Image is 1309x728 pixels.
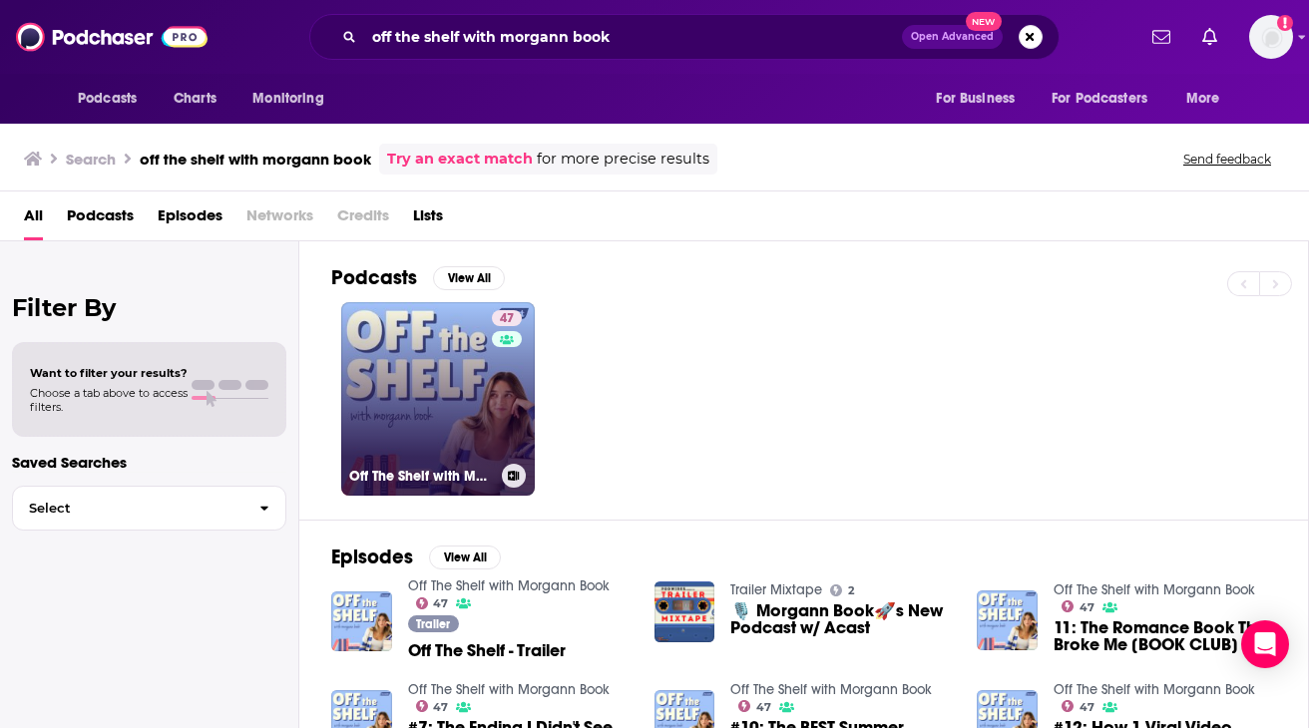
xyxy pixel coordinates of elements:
[1062,700,1094,712] a: 47
[331,545,413,569] h2: Episodes
[416,700,449,712] a: 47
[1249,15,1293,59] img: User Profile
[331,265,417,290] h2: Podcasts
[30,386,188,414] span: Choose a tab above to access filters.
[12,453,286,472] p: Saved Searches
[911,32,994,42] span: Open Advanced
[1277,15,1293,31] svg: Add a profile image
[158,199,222,240] a: Episodes
[331,591,392,652] img: Off The Shelf - Trailer
[364,21,902,53] input: Search podcasts, credits, & more...
[416,597,449,609] a: 47
[246,199,313,240] span: Networks
[67,199,134,240] a: Podcasts
[756,703,771,712] span: 47
[1080,603,1094,612] span: 47
[1249,15,1293,59] button: Show profile menu
[140,150,371,169] h3: off the shelf with morgann book
[24,199,43,240] a: All
[331,265,505,290] a: PodcastsView All
[433,703,448,712] span: 47
[492,310,522,326] a: 47
[902,25,1003,49] button: Open AdvancedNew
[413,199,443,240] a: Lists
[13,502,243,515] span: Select
[1080,703,1094,712] span: 47
[349,468,494,485] h3: Off The Shelf with Morgann Book
[12,486,286,531] button: Select
[331,545,501,569] a: EpisodesView All
[429,546,501,569] button: View All
[408,577,610,594] a: Off The Shelf with Morgann Book
[848,586,854,595] span: 2
[977,590,1038,651] img: 11: The Romance Book That Broke Me [BOOK CLUB]
[1054,681,1255,698] a: Off The Shelf with Morgann Book
[408,681,610,698] a: Off The Shelf with Morgann Book
[1039,80,1176,118] button: open menu
[30,366,188,380] span: Want to filter your results?
[387,148,533,171] a: Try an exact match
[416,618,450,630] span: Trailer
[66,150,116,169] h3: Search
[830,584,854,596] a: 2
[16,18,208,56] img: Podchaser - Follow, Share and Rate Podcasts
[1241,620,1289,668] div: Open Intercom Messenger
[730,581,822,598] a: Trailer Mixtape
[433,266,505,290] button: View All
[252,85,323,113] span: Monitoring
[966,12,1002,31] span: New
[12,293,286,322] h2: Filter By
[738,700,771,712] a: 47
[1172,80,1245,118] button: open menu
[730,681,932,698] a: Off The Shelf with Morgann Book
[1194,20,1225,54] a: Show notifications dropdown
[78,85,137,113] span: Podcasts
[1062,600,1094,612] a: 47
[1177,151,1277,168] button: Send feedback
[238,80,349,118] button: open menu
[1144,20,1178,54] a: Show notifications dropdown
[1052,85,1147,113] span: For Podcasters
[408,642,566,659] a: Off The Shelf - Trailer
[654,581,715,642] img: 🎙️ Morgann Book🚀s New Podcast w/ Acast
[537,148,709,171] span: for more precise results
[730,602,953,636] a: 🎙️ Morgann Book🚀s New Podcast w/ Acast
[500,309,514,329] span: 47
[161,80,228,118] a: Charts
[174,85,217,113] span: Charts
[1249,15,1293,59] span: Logged in as BKusilek
[337,199,389,240] span: Credits
[1054,619,1276,653] a: 11: The Romance Book That Broke Me [BOOK CLUB]
[922,80,1040,118] button: open menu
[341,302,535,496] a: 47Off The Shelf with Morgann Book
[309,14,1060,60] div: Search podcasts, credits, & more...
[1186,85,1220,113] span: More
[433,599,448,608] span: 47
[64,80,163,118] button: open menu
[1054,581,1255,598] a: Off The Shelf with Morgann Book
[936,85,1015,113] span: For Business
